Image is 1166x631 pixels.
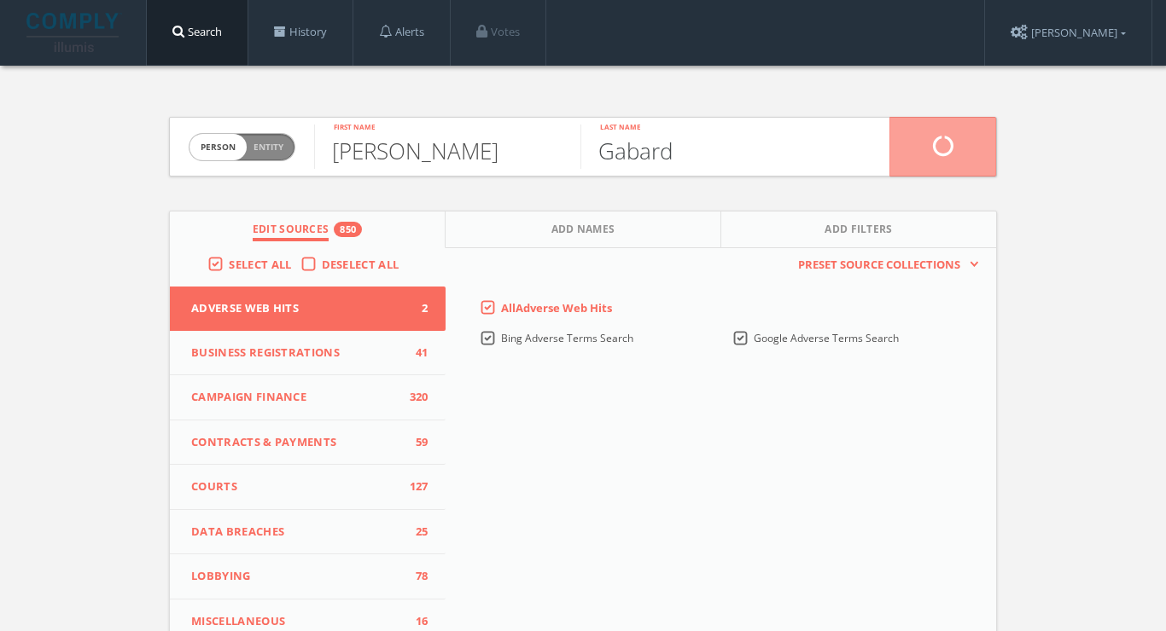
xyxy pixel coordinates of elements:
span: Campaign Finance [191,389,403,406]
span: person [189,134,247,160]
span: Add Filters [825,222,893,241]
span: Data Breaches [191,524,403,541]
span: Add Names [551,222,615,241]
button: Campaign Finance320 [170,375,446,420]
button: Preset Source Collections [790,257,979,274]
div: 850 [334,222,362,237]
span: Business Registrations [191,344,403,362]
span: Contracts & Payments [191,434,403,451]
span: 59 [403,434,429,451]
span: 16 [403,613,429,630]
span: Miscellaneous [191,613,403,630]
button: Add Names [446,211,721,248]
span: 320 [403,389,429,406]
span: Bing Adverse Terms Search [501,331,633,345]
span: Lobbying [191,568,403,585]
span: All Adverse Web Hits [501,300,612,315]
button: Edit Sources850 [170,211,446,248]
button: Courts127 [170,465,446,510]
img: illumis [26,13,122,52]
span: Courts [191,478,403,495]
span: Adverse Web Hits [191,300,403,317]
span: 41 [403,344,429,362]
button: Business Registrations41 [170,331,446,376]
span: Deselect All [322,257,399,272]
span: 78 [403,568,429,585]
span: Edit Sources [253,222,329,241]
button: Data Breaches25 [170,510,446,555]
span: 2 [403,300,429,317]
span: Select All [229,257,291,272]
span: 127 [403,478,429,495]
button: Add Filters [721,211,996,248]
span: Google Adverse Terms Search [754,331,899,345]
span: Preset Source Collections [790,257,969,274]
span: 25 [403,524,429,541]
span: Entity [254,141,283,153]
button: Contracts & Payments59 [170,420,446,466]
button: Adverse Web Hits2 [170,287,446,331]
button: Lobbying78 [170,554,446,599]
